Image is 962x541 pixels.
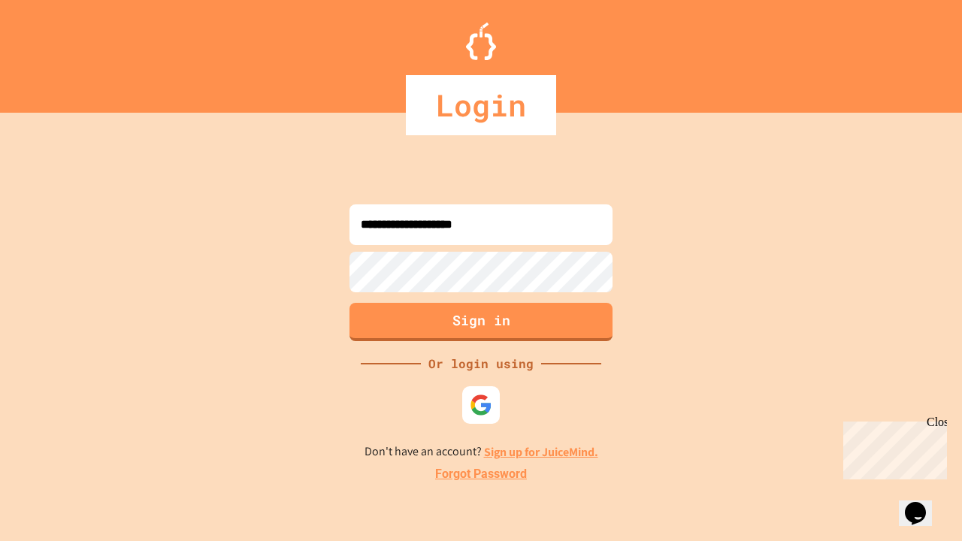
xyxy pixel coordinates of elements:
div: Login [406,75,556,135]
iframe: chat widget [837,416,947,479]
img: google-icon.svg [470,394,492,416]
button: Sign in [349,303,613,341]
a: Forgot Password [435,465,527,483]
p: Don't have an account? [365,443,598,461]
div: Chat with us now!Close [6,6,104,95]
img: Logo.svg [466,23,496,60]
iframe: chat widget [899,481,947,526]
a: Sign up for JuiceMind. [484,444,598,460]
div: Or login using [421,355,541,373]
